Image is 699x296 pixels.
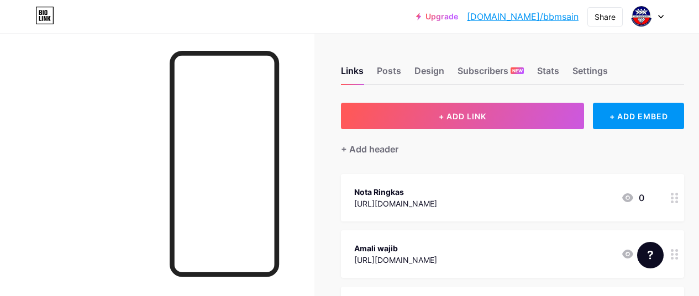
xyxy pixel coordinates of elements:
[631,6,652,27] img: bbmsain
[512,67,523,74] span: NEW
[439,112,486,121] span: + ADD LINK
[593,103,684,129] div: + ADD EMBED
[341,64,364,84] div: Links
[621,191,644,204] div: 0
[572,64,608,84] div: Settings
[414,64,444,84] div: Design
[595,11,616,23] div: Share
[537,64,559,84] div: Stats
[354,254,437,266] div: [URL][DOMAIN_NAME]
[416,12,458,21] a: Upgrade
[621,247,644,261] div: 0
[467,10,579,23] a: [DOMAIN_NAME]/bbmsain
[341,103,584,129] button: + ADD LINK
[354,198,437,209] div: [URL][DOMAIN_NAME]
[341,142,398,156] div: + Add header
[458,64,524,84] div: Subscribers
[354,186,437,198] div: Nota Ringkas
[377,64,401,84] div: Posts
[354,242,437,254] div: Amali wajib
